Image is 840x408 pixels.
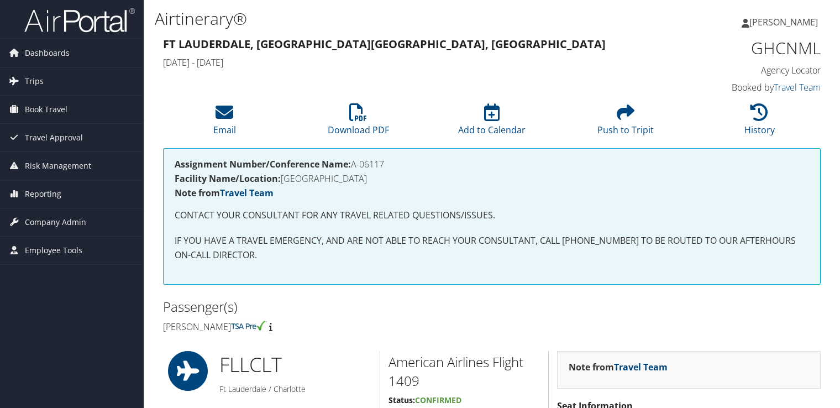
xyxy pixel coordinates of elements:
span: [PERSON_NAME] [749,16,818,28]
h4: Booked by [669,81,821,93]
a: Travel Team [614,361,668,373]
span: Reporting [25,180,61,208]
p: CONTACT YOUR CONSULTANT FOR ANY TRAVEL RELATED QUESTIONS/ISSUES. [175,208,809,223]
h4: [GEOGRAPHIC_DATA] [175,174,809,183]
a: History [744,109,775,136]
strong: Ft Lauderdale, [GEOGRAPHIC_DATA] [GEOGRAPHIC_DATA], [GEOGRAPHIC_DATA] [163,36,606,51]
strong: Facility Name/Location: [175,172,281,185]
a: Email [213,109,236,136]
strong: Note from [175,187,274,199]
a: Travel Team [774,81,821,93]
a: Travel Team [220,187,274,199]
h4: Agency Locator [669,64,821,76]
h1: GHCNML [669,36,821,60]
span: Trips [25,67,44,95]
h4: A-06117 [175,160,809,169]
h4: [DATE] - [DATE] [163,56,652,69]
h2: American Airlines Flight 1409 [389,353,540,390]
h1: FLL CLT [219,351,371,379]
h4: [PERSON_NAME] [163,321,484,333]
strong: Status: [389,395,415,405]
span: Dashboards [25,39,70,67]
h1: Airtinerary® [155,7,604,30]
span: Risk Management [25,152,91,180]
a: [PERSON_NAME] [742,6,829,39]
h2: Passenger(s) [163,297,484,316]
img: tsa-precheck.png [231,321,267,331]
img: airportal-logo.png [24,7,135,33]
p: IF YOU HAVE A TRAVEL EMERGENCY, AND ARE NOT ABLE TO REACH YOUR CONSULTANT, CALL [PHONE_NUMBER] TO... [175,234,809,262]
a: Download PDF [328,109,389,136]
a: Add to Calendar [458,109,526,136]
span: Confirmed [415,395,461,405]
span: Book Travel [25,96,67,123]
h5: Ft Lauderdale / Charlotte [219,384,371,395]
a: Push to Tripit [597,109,654,136]
strong: Assignment Number/Conference Name: [175,158,351,170]
strong: Note from [569,361,668,373]
span: Company Admin [25,208,86,236]
span: Travel Approval [25,124,83,151]
span: Employee Tools [25,237,82,264]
